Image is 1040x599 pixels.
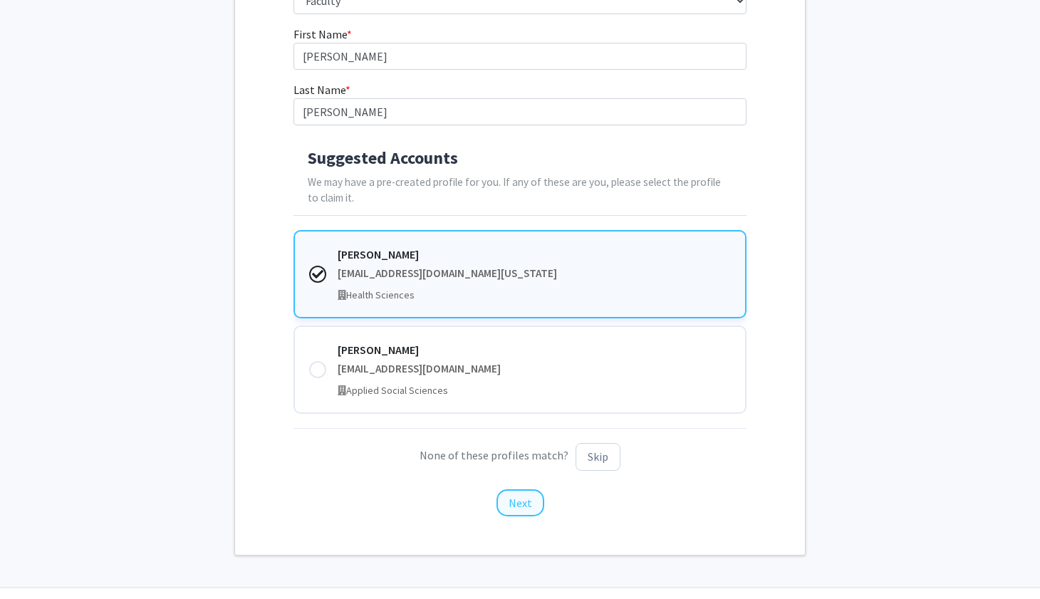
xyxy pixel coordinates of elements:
[293,27,347,41] span: First Name
[293,443,747,471] p: None of these profiles match?
[293,83,345,97] span: Last Name
[338,341,732,358] div: [PERSON_NAME]
[308,148,733,169] h4: Suggested Accounts
[338,266,732,282] div: [EMAIL_ADDRESS][DOMAIN_NAME][US_STATE]
[338,246,732,263] div: [PERSON_NAME]
[496,489,544,516] button: Next
[11,535,61,588] iframe: Chat
[308,175,733,207] p: We may have a pre-created profile for you. If any of these are you, please select the profile to ...
[576,443,620,471] button: Skip
[346,384,448,397] span: Applied Social Sciences
[346,288,415,301] span: Health Sciences
[338,361,732,377] div: [EMAIL_ADDRESS][DOMAIN_NAME]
